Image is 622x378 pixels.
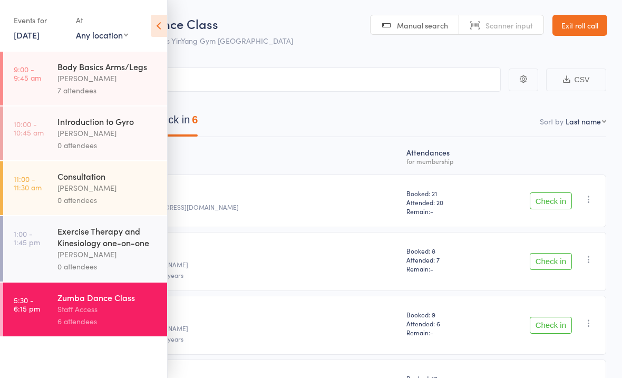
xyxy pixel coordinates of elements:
span: Fitness YinYang Gym [GEOGRAPHIC_DATA] [148,35,293,46]
span: Remain: [406,328,481,337]
small: Linda.clifford1@icloud.com [81,203,397,211]
button: Check in [530,253,572,270]
span: Attended: 20 [406,198,481,207]
div: 0 attendees [57,260,158,273]
span: Booked: 8 [406,246,481,255]
small: jnccrawford@bigpond.com [81,261,397,268]
time: 5:30 - 6:15 pm [14,296,40,313]
div: Consultation [57,170,158,182]
span: Booked: 21 [406,189,481,198]
a: Exit roll call [552,15,607,36]
small: jamcurry28@gmail.com [81,325,397,332]
div: Any location [76,29,128,41]
div: 6 [192,114,198,125]
a: 10:00 -10:45 amIntroduction to Gyro[PERSON_NAME]0 attendees [3,106,167,160]
div: At [76,12,128,29]
span: Attended: 6 [406,319,481,328]
a: 1:00 -1:45 pmExercise Therapy and Kinesiology one-on-one[PERSON_NAME]0 attendees [3,216,167,282]
div: 6 attendees [57,315,158,327]
label: Sort by [540,116,563,127]
span: Remain: [406,207,481,216]
div: for membership [406,158,481,164]
button: CSV [546,69,606,91]
div: [PERSON_NAME] [57,182,158,194]
div: [PERSON_NAME] [57,248,158,260]
span: Manual search [397,20,448,31]
time: 10:00 - 10:45 am [14,120,44,137]
span: Remain: [406,264,481,273]
div: [PERSON_NAME] [57,127,158,139]
time: 1:00 - 1:45 pm [14,229,40,246]
div: 0 attendees [57,194,158,206]
div: Zumba Dance Class [57,292,158,303]
span: Booked: 9 [406,310,481,319]
input: Search by name [16,67,501,92]
a: 5:30 -6:15 pmZumba Dance ClassStaff Access6 attendees [3,283,167,336]
div: Events for [14,12,65,29]
div: Staff Access [57,303,158,315]
a: 9:00 -9:45 amBody Basics Arms/Legs[PERSON_NAME]7 attendees [3,52,167,105]
a: [DATE] [14,29,40,41]
div: Atten­dances [402,142,485,170]
div: Exercise Therapy and Kinesiology one-on-one [57,225,158,248]
span: Scanner input [485,20,533,31]
a: 11:00 -11:30 amConsultation[PERSON_NAME]0 attendees [3,161,167,215]
time: 11:00 - 11:30 am [14,175,42,191]
div: Last name [566,116,601,127]
span: Attended: 7 [406,255,481,264]
button: Check in [530,192,572,209]
div: Introduction to Gyro [57,115,158,127]
div: 7 attendees [57,84,158,96]
span: - [430,264,433,273]
div: 0 attendees [57,139,158,151]
time: 9:00 - 9:45 am [14,65,41,82]
span: - [430,328,433,337]
button: Check in [530,317,572,334]
div: [PERSON_NAME] [57,72,158,84]
div: Body Basics Arms/Legs [57,61,158,72]
span: - [430,207,433,216]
